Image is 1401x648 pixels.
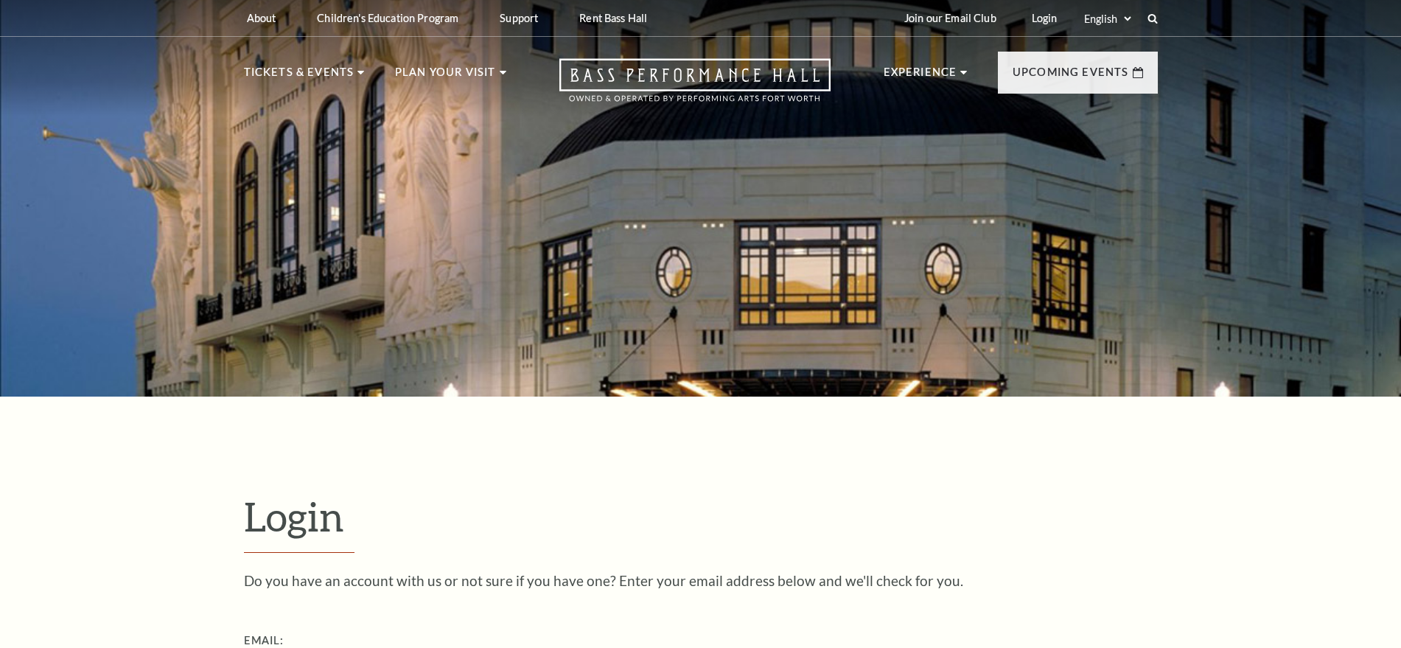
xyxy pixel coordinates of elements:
[395,63,496,90] p: Plan Your Visit
[244,63,354,90] p: Tickets & Events
[244,634,284,647] label: Email:
[884,63,957,90] p: Experience
[1081,12,1133,26] select: Select:
[579,12,647,24] p: Rent Bass Hall
[247,12,276,24] p: About
[500,12,538,24] p: Support
[244,492,344,540] span: Login
[244,574,1158,588] p: Do you have an account with us or not sure if you have one? Enter your email address below and we...
[1013,63,1129,90] p: Upcoming Events
[317,12,458,24] p: Children's Education Program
